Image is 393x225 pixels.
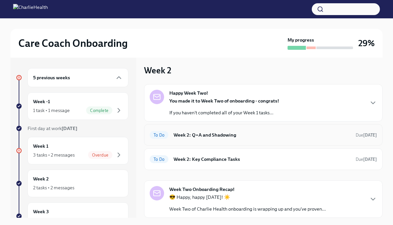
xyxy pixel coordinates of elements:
strong: My progress [288,37,314,43]
strong: [DATE] [363,157,377,162]
span: Overdue [88,153,112,158]
h6: Week 1 [33,142,48,150]
span: Complete [86,108,112,113]
a: Week 13 tasks • 2 messagesOverdue [16,137,128,164]
span: Due [356,133,377,138]
strong: Happy Week Two! [169,90,208,96]
h3: 29% [358,37,375,49]
span: To Do [150,157,168,162]
p: 😎 Happy, happy [DATE]! ☀️ [169,194,326,200]
h6: Week 2 [33,175,49,182]
h6: Week 2: Q+A and Shadowing [174,131,350,139]
h6: Week 3 [33,208,49,215]
div: 1 task • 1 message [33,107,70,114]
h3: Week 2 [144,65,171,76]
div: 2 tasks • 2 messages [33,184,74,191]
strong: [DATE] [363,133,377,138]
p: If you haven't completed all of your Week 1 tasks... [169,109,279,116]
span: September 8th, 2025 10:00 [356,132,377,138]
div: 5 previous weeks [28,68,128,87]
strong: [DATE] [62,125,77,131]
a: First day at work[DATE] [16,125,128,132]
h6: Week -1 [33,98,50,105]
span: First day at work [28,125,77,131]
img: CharlieHealth [13,4,48,14]
a: Week 22 tasks • 2 messages [16,170,128,197]
a: To DoWeek 2: Key Compliance TasksDue[DATE] [150,154,377,164]
strong: Week Two Onboarding Recap! [169,186,234,193]
a: Week -11 task • 1 messageComplete [16,92,128,120]
span: Due [356,157,377,162]
div: 2 tasks • 1 message [33,217,72,224]
div: 3 tasks • 2 messages [33,152,75,158]
h6: 5 previous weeks [33,74,70,81]
h2: Care Coach Onboarding [18,37,128,50]
a: To DoWeek 2: Q+A and ShadowingDue[DATE] [150,130,377,140]
span: To Do [150,133,168,138]
span: September 8th, 2025 10:00 [356,156,377,162]
h6: Week 2: Key Compliance Tasks [174,156,350,163]
strong: You made it to Week Two of onboarding - congrats! [169,98,279,104]
p: Week Two of Charlie Health onboarding is wrapping up and you've proven... [169,206,326,212]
